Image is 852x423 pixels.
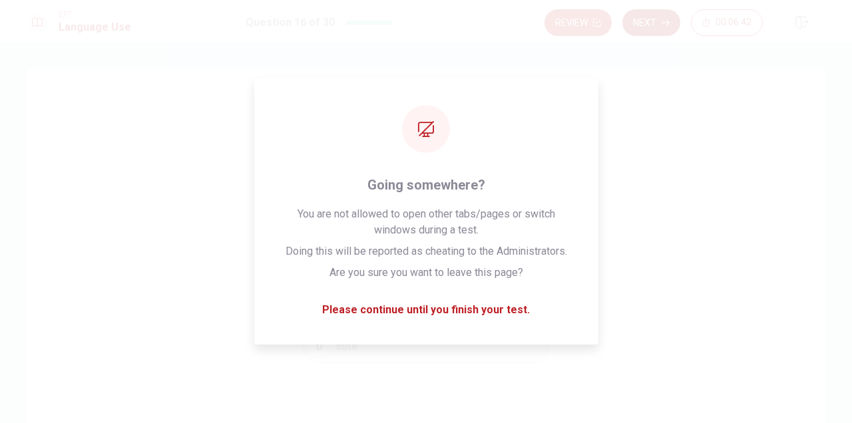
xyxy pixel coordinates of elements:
[246,15,335,31] h1: Question 16 of 30
[303,124,549,145] h4: Question 16
[309,248,330,269] div: B
[303,330,549,363] button: Dsofa
[309,204,330,225] div: A
[303,242,549,275] button: Bread
[716,17,751,28] span: 00:06:42
[309,292,330,313] div: C
[335,251,356,267] span: read
[335,339,357,354] span: sofa
[309,336,330,357] div: D
[335,295,361,311] span: smell
[691,9,763,36] button: 00:06:42
[303,286,549,319] button: Csmell
[335,207,358,223] span: draw
[544,9,612,36] button: Review
[622,9,680,36] button: Next
[303,198,549,231] button: Adraw
[59,10,131,19] span: EPT
[303,161,549,177] span: He bought a new ____ for his house.
[59,19,131,35] h1: Language Use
